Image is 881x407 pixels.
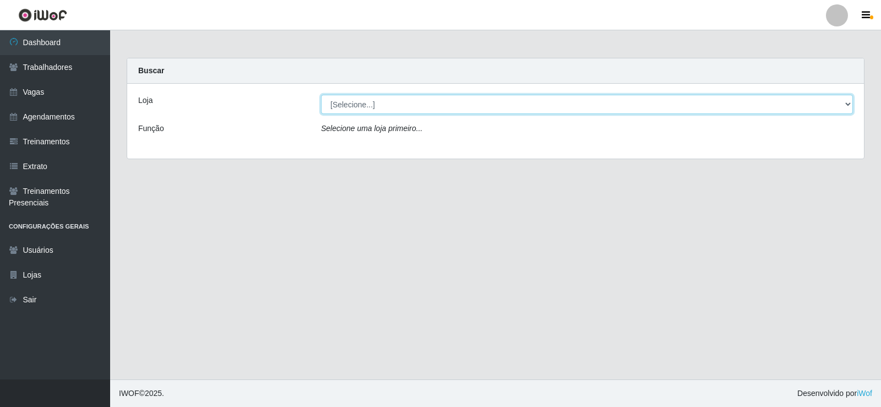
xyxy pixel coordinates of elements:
[138,95,153,106] label: Loja
[321,124,422,133] i: Selecione uma loja primeiro...
[119,388,164,399] span: © 2025 .
[119,389,139,398] span: IWOF
[857,389,872,398] a: iWof
[18,8,67,22] img: CoreUI Logo
[138,123,164,134] label: Função
[797,388,872,399] span: Desenvolvido por
[138,66,164,75] strong: Buscar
